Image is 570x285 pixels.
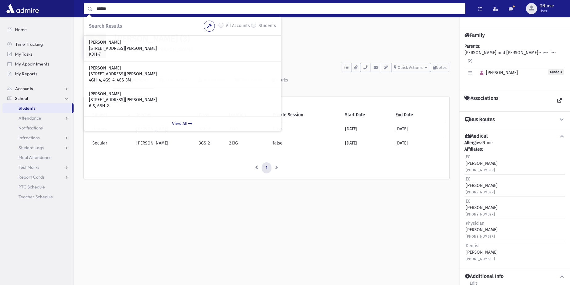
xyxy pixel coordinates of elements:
div: [PERSON_NAME] [466,220,498,239]
a: [PERSON_NAME] [STREET_ADDRESS][PERSON_NAME] 4GH-4, 4GS-4, 4GS-3M [89,65,276,83]
span: Dentist [466,243,480,248]
a: Report Cards [2,172,74,182]
h4: Additional Info [465,273,504,280]
span: Student Logs [18,145,44,150]
span: Infractions [18,135,40,141]
nav: breadcrumb [84,25,106,34]
span: Grade 3 [548,69,564,75]
a: My Tasks [2,49,74,59]
a: View all Associations [554,95,565,106]
td: [DATE] [392,122,444,136]
td: [DATE] [392,136,444,150]
span: GNurse [540,4,554,9]
span: Home [15,27,27,32]
h4: Associations [464,95,498,106]
span: [PERSON_NAME] [477,70,518,75]
a: Student Logs [2,143,74,152]
h4: Bus Routes [465,117,495,123]
a: Teacher Schedule [2,192,74,202]
span: User [540,9,554,14]
a: Time Tracking [2,39,74,49]
small: [PHONE_NUMBER] [466,168,495,172]
button: Additional Info [464,273,565,280]
p: [PERSON_NAME] [89,39,276,46]
p: 6-S, 6BH-2 [89,103,276,109]
span: Report Cards [18,174,45,180]
button: Medical [464,133,565,140]
span: EC [466,154,470,160]
h4: Medical [465,133,488,140]
span: Teacher Schedule [18,194,53,200]
span: My Reports [15,71,37,77]
span: Attendance [18,115,41,121]
label: All Accounts [226,22,250,30]
small: [PHONE_NUMBER] [466,212,495,216]
img: 9k= [84,34,108,58]
a: PTC Schedule [2,182,74,192]
a: My Reports [2,69,74,79]
div: [PERSON_NAME] [466,176,498,195]
span: Test Marks [18,164,39,170]
p: [STREET_ADDRESS][PERSON_NAME] [89,71,276,77]
a: Students [84,25,106,30]
div: [PERSON_NAME] [466,154,498,173]
label: Students [259,22,276,30]
span: Notifications [18,125,43,131]
span: Time Tracking [15,42,43,47]
p: [PERSON_NAME] [89,65,276,71]
td: 213G [225,136,269,150]
button: Bus Routes [464,117,565,123]
div: [PERSON_NAME] [466,243,498,262]
span: Meal Attendance [18,155,52,160]
p: KDH-7 [89,51,276,57]
a: Notifications [2,123,74,133]
h6: [STREET_ADDRESS][PERSON_NAME] [114,46,449,52]
p: [PERSON_NAME] [89,91,276,97]
span: Physician [466,221,484,226]
a: Test Marks [2,162,74,172]
th: Start Date [341,108,392,122]
a: Home [2,25,74,34]
td: 3GS-2 [195,136,226,150]
h4: Family [464,32,485,38]
div: [PERSON_NAME] [466,198,498,217]
span: EC [466,176,470,182]
td: false [269,136,341,150]
td: false [269,122,341,136]
th: End Date [392,108,444,122]
td: [DATE] [341,136,392,150]
a: 1 [262,162,271,173]
span: EC [466,199,470,204]
div: Marks [275,77,288,83]
a: Students [2,103,72,113]
div: [PERSON_NAME] and [PERSON_NAME] [464,43,565,85]
input: Search [93,3,465,14]
a: Attendance [2,113,74,123]
span: School [15,96,28,101]
b: Parents: [464,44,480,49]
small: [PHONE_NUMBER] [466,190,495,194]
img: AdmirePro [5,2,40,15]
td: [DATE] [341,122,392,136]
span: My Tasks [15,51,32,57]
a: School [2,93,74,103]
div: None [464,140,565,263]
a: Infractions [2,133,74,143]
b: Allergies: [464,140,482,145]
b: Affiliates: [464,147,483,152]
td: [PERSON_NAME] [133,136,195,150]
a: Meal Attendance [2,152,74,162]
td: Secular [89,136,133,150]
a: [PERSON_NAME] [STREET_ADDRESS][PERSON_NAME] KDH-7 [89,39,276,57]
p: [STREET_ADDRESS][PERSON_NAME] [89,46,276,52]
th: Private Session [269,108,341,122]
a: Activity [84,72,114,89]
span: PTC Schedule [18,184,45,190]
span: Students [18,105,35,111]
button: Notes [430,63,449,72]
button: Quick Actions [391,63,430,72]
a: [PERSON_NAME] [STREET_ADDRESS][PERSON_NAME] 6-S, 6BH-2 [89,91,276,109]
small: [PHONE_NUMBER] [466,235,495,239]
a: Accounts [2,84,74,93]
span: Search Results [89,23,122,29]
